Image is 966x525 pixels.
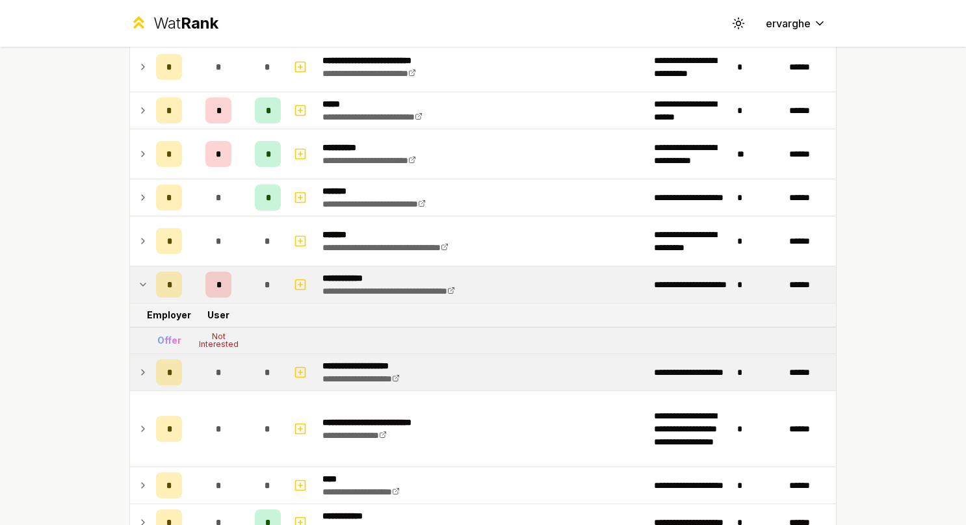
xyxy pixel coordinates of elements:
div: Wat [153,13,218,34]
div: Not Interested [192,333,244,348]
span: Rank [181,14,218,32]
div: Offer [157,334,181,347]
td: User [187,303,250,327]
span: ervarghe [766,16,811,31]
a: WatRank [129,13,218,34]
td: Employer [151,303,187,327]
button: ervarghe [755,12,837,35]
